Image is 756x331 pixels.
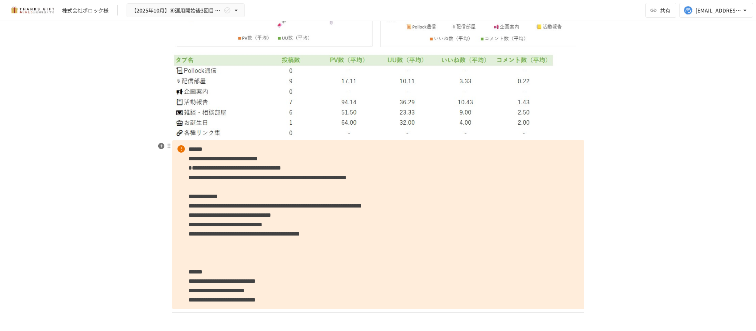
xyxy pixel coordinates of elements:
button: 【2025年10月】⑥運用開始後3回目 振り返りMTG [127,3,245,18]
img: mMP1OxWUAhQbsRWCurg7vIHe5HqDpP7qZo7fRoNLXQh [9,4,56,16]
span: 【2025年10月】⑥運用開始後3回目 振り返りMTG [131,6,222,15]
div: [EMAIL_ADDRESS][DOMAIN_NAME] [695,6,741,15]
span: 共有 [660,6,670,14]
button: 共有 [645,3,676,18]
div: 株式会社ポロック様 [62,7,108,14]
button: [EMAIL_ADDRESS][DOMAIN_NAME] [679,3,753,18]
